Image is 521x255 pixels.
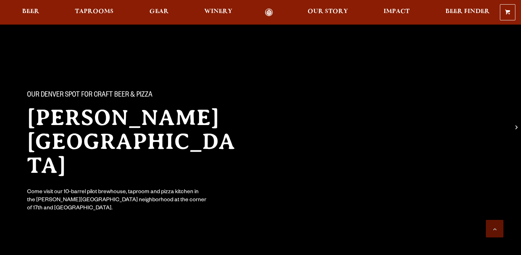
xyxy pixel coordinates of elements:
span: Taprooms [75,9,114,14]
a: Taprooms [70,8,118,17]
a: Scroll to top [486,220,503,237]
a: Gear [145,8,173,17]
a: Our Story [303,8,353,17]
span: Gear [149,9,169,14]
span: Our Denver spot for craft beer & pizza [27,91,153,100]
span: Beer [22,9,39,14]
a: Odell Home [256,8,282,17]
a: Beer [18,8,44,17]
div: Come visit our 10-barrel pilot brewhouse, taproom and pizza kitchen in the [PERSON_NAME][GEOGRAPH... [27,189,207,213]
a: Winery [200,8,237,17]
span: Winery [204,9,232,14]
h2: [PERSON_NAME][GEOGRAPHIC_DATA] [27,106,246,177]
span: Impact [384,9,410,14]
span: Beer Finder [445,9,490,14]
span: Our Story [308,9,348,14]
a: Impact [379,8,414,17]
a: Beer Finder [441,8,494,17]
